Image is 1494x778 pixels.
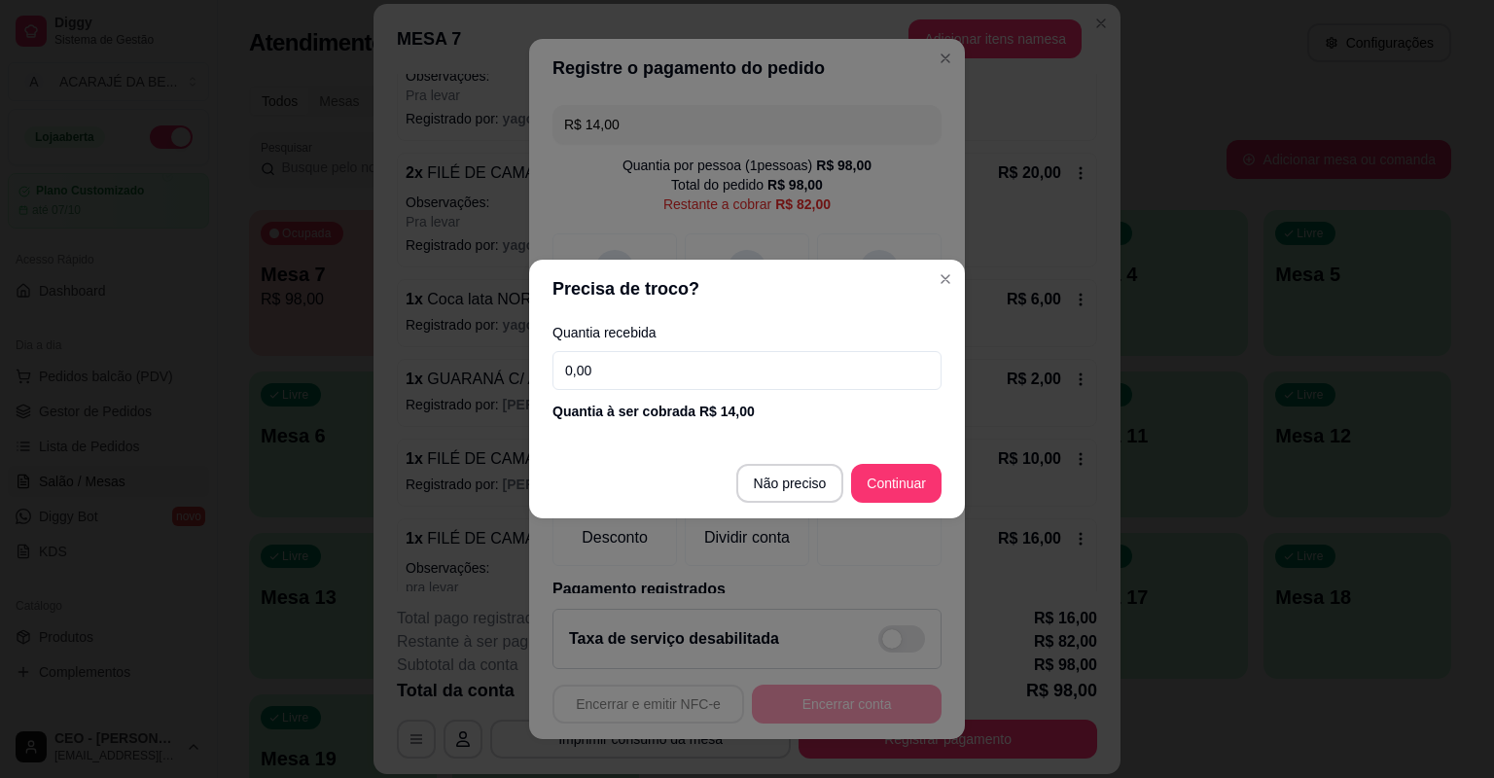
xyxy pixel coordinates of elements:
[736,464,844,503] button: Não preciso
[552,402,942,421] div: Quantia à ser cobrada R$ 14,00
[851,464,942,503] button: Continuar
[552,326,942,339] label: Quantia recebida
[930,264,961,295] button: Close
[529,260,965,318] header: Precisa de troco?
